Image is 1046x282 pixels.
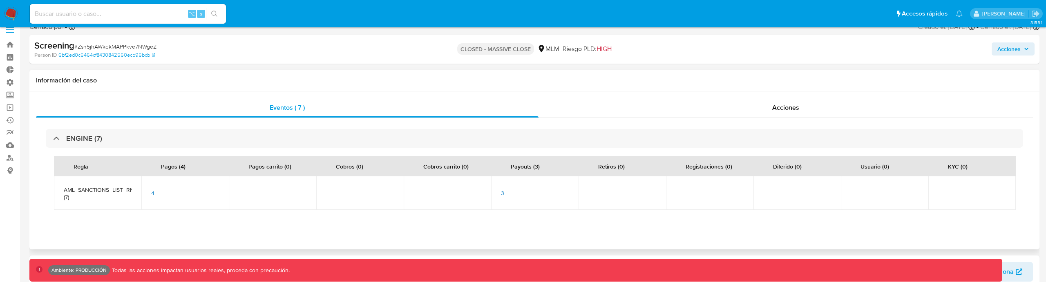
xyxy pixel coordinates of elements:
[46,129,1023,148] div: ENGINE (7)
[270,103,305,112] span: Eventos ( 7 )
[239,190,306,197] span: -
[851,156,899,176] div: Usuario (0)
[326,156,373,176] div: Cobros (0)
[588,156,635,176] div: Retiros (0)
[457,43,534,55] p: CLOSED - MASSIVE CLOSE
[30,9,226,19] input: Buscar usuario o caso...
[34,51,57,59] b: Person ID
[997,42,1021,56] span: Acciones
[64,186,132,201] span: AML_SANCTIONS_LIST_RM (7)
[189,10,195,18] span: ⌥
[326,190,394,197] span: -
[1031,9,1040,18] a: Salir
[74,42,156,51] span: # Zsn5jhAWkdkMAPPkve7NWgeZ
[151,189,154,197] span: 4
[413,156,478,176] div: Cobros carrito (0)
[588,190,656,197] span: -
[772,103,799,112] span: Acciones
[763,190,831,197] span: -
[239,156,301,176] div: Pagos carrito (0)
[597,44,612,53] span: HIGH
[563,44,612,53] span: Riesgo PLD:
[902,9,948,18] span: Accesos rápidos
[206,8,223,20] button: search-icon
[992,42,1035,56] button: Acciones
[34,39,74,52] b: Screening
[938,156,977,176] div: KYC (0)
[36,76,1033,84] h1: Información del caso
[501,189,504,197] span: 3
[938,190,1006,197] span: -
[676,156,742,176] div: Registraciones (0)
[982,10,1028,18] p: esteban.salas@mercadolibre.com.co
[151,156,195,176] div: Pagos (4)
[110,266,290,274] p: Todas las acciones impactan usuarios reales, proceda con precaución.
[763,156,811,176] div: Diferido (0)
[66,134,102,143] h3: ENGINE (7)
[676,190,744,197] span: -
[200,10,202,18] span: s
[51,269,107,272] p: Ambiente: PRODUCCIÓN
[851,190,919,197] span: -
[956,10,963,17] a: Notificaciones
[413,190,481,197] span: -
[58,51,155,59] a: 6bf2ed0c5464cf8430842550ecb95bcb
[64,156,98,176] div: Regla
[1030,19,1042,26] span: 3.155.1
[537,44,559,53] div: MLM
[501,156,550,176] div: Payouts (3)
